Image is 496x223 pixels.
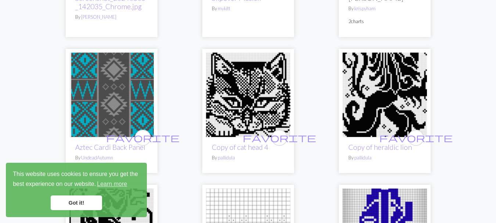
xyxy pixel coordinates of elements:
button: favourite [271,130,287,146]
a: [PERSON_NAME] [81,14,116,20]
a: cat head 4 [206,90,290,97]
span: favorite [243,132,316,143]
img: Aztec Cardi Back Panel [69,53,154,137]
p: By [348,154,421,161]
a: mykitt [218,6,230,11]
p: By [212,5,285,12]
p: By [348,5,421,12]
a: Copy of cat head 4 [212,143,268,151]
img: cat head 4 [206,53,290,137]
div: cookieconsent [6,163,147,217]
p: By [212,154,285,161]
a: krispyham [354,6,376,11]
a: Copy of heraldic lion [348,143,412,151]
a: UndeadAutumn [81,155,113,161]
a: pallidula [218,155,235,161]
a: Aztec Cardi Back Panel [75,143,145,151]
a: Aztec Cardi Back Panel [69,90,154,97]
a: dismiss cookie message [51,195,102,210]
a: heraldic lion [343,90,427,97]
span: This website uses cookies to ensure you get the best experience on our website. [13,170,140,190]
span: favorite [379,132,453,143]
a: learn more about cookies [96,179,128,190]
a: pallidula [354,155,372,161]
i: favourite [106,130,180,145]
p: By [75,14,148,21]
p: By [75,154,148,161]
img: heraldic lion [343,53,427,137]
i: favourite [379,130,453,145]
i: favourite [243,130,316,145]
p: 2 charts [348,18,421,25]
button: favourite [408,130,424,146]
button: favourite [135,130,151,146]
span: favorite [106,132,180,143]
